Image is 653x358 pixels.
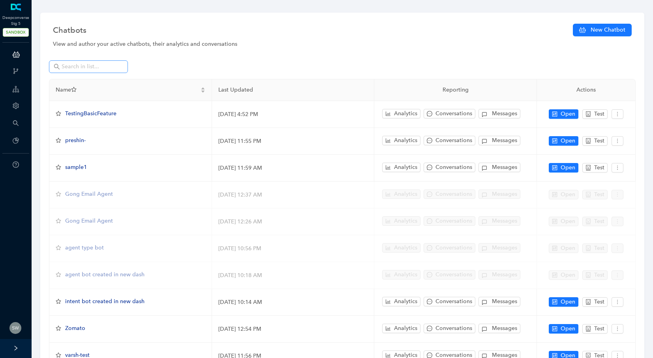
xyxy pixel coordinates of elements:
span: star [56,326,61,331]
span: star [56,111,61,116]
span: robot [585,111,591,117]
span: Open [561,137,575,145]
span: branches [13,68,19,74]
span: Analytics [394,109,417,118]
span: bar-chart [385,165,391,170]
span: Chatbots [53,24,86,36]
td: [DATE] 4:52 PM [212,101,375,128]
span: Analytics [394,136,417,145]
span: Test [594,324,604,333]
button: messageConversations [424,136,475,145]
button: Messages [478,136,520,145]
span: star [56,165,61,170]
td: [DATE] 12:54 PM [212,316,375,343]
span: Zomato [65,325,85,332]
span: robot [585,326,591,332]
button: bar-chartAnalytics [382,163,420,172]
span: control [552,138,557,144]
span: Messages [492,163,517,172]
span: Analytics [394,324,417,333]
span: control [552,165,557,171]
button: messageConversations [424,163,475,172]
span: setting [13,103,19,109]
span: star [71,87,77,92]
div: View and author your active chatbots, their analytics and conversations [53,40,632,49]
span: bar-chart [385,138,391,143]
span: message [427,352,432,358]
span: search [54,64,60,70]
button: robotTest [582,136,608,146]
span: more [615,326,620,332]
span: Conversations [435,109,472,118]
th: Last Updated [212,79,375,101]
span: Test [594,137,604,145]
button: controlOpen [549,163,578,172]
th: Actions [537,79,636,101]
span: message [427,111,432,116]
span: control [552,326,557,332]
button: robotTest [582,324,608,334]
span: question-circle [13,161,19,168]
span: Conversations [435,297,472,306]
span: intent bot created in new dash [65,298,144,305]
span: Messages [492,297,517,306]
span: bar-chart [385,352,391,358]
span: Messages [492,109,517,118]
span: message [427,165,432,170]
span: message [427,326,432,331]
span: message [427,299,432,304]
span: bar-chart [385,111,391,116]
th: Reporting [374,79,537,101]
span: Open [561,110,575,118]
span: pie-chart [13,137,19,144]
button: messageConversations [424,297,475,306]
button: robotTest [582,109,608,119]
span: SANDBOX [3,28,29,37]
button: bar-chartAnalytics [382,136,420,145]
span: Open [561,298,575,306]
span: bar-chart [385,326,391,331]
span: Conversations [435,163,472,172]
span: robot [585,299,591,305]
button: New Chatbot [573,24,632,36]
span: more [615,165,620,171]
button: more [612,297,623,307]
span: preshin- [65,137,86,144]
span: Messages [492,324,517,333]
span: Conversations [435,324,472,333]
span: robot [585,165,591,171]
button: Messages [478,324,520,333]
span: Test [594,110,604,118]
span: control [552,299,557,305]
button: more [612,163,623,172]
span: control [552,111,557,117]
span: star [56,299,61,304]
span: bar-chart [385,299,391,304]
button: bar-chartAnalytics [382,109,420,118]
span: more [615,111,620,117]
button: Messages [478,297,520,306]
span: sample1 [65,164,87,171]
td: [DATE] 11:59 AM [212,155,375,182]
span: more [615,299,620,305]
span: Messages [492,136,517,145]
span: New Chatbot [591,26,625,34]
span: message [427,138,432,143]
span: TestingBasicFeature [65,110,116,117]
button: Messages [478,163,520,172]
span: star [56,138,61,143]
td: [DATE] 11:55 PM [212,128,375,155]
span: Name [56,86,199,94]
span: Analytics [394,163,417,172]
span: robot [585,138,591,144]
span: Open [561,163,575,172]
span: Analytics [394,297,417,306]
button: robotTest [582,163,608,172]
input: Search in list... [62,62,117,71]
button: controlOpen [549,109,578,119]
button: robotTest [582,297,608,307]
button: bar-chartAnalytics [382,324,420,333]
span: Test [594,298,604,306]
button: more [612,324,623,334]
span: Conversations [435,136,472,145]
